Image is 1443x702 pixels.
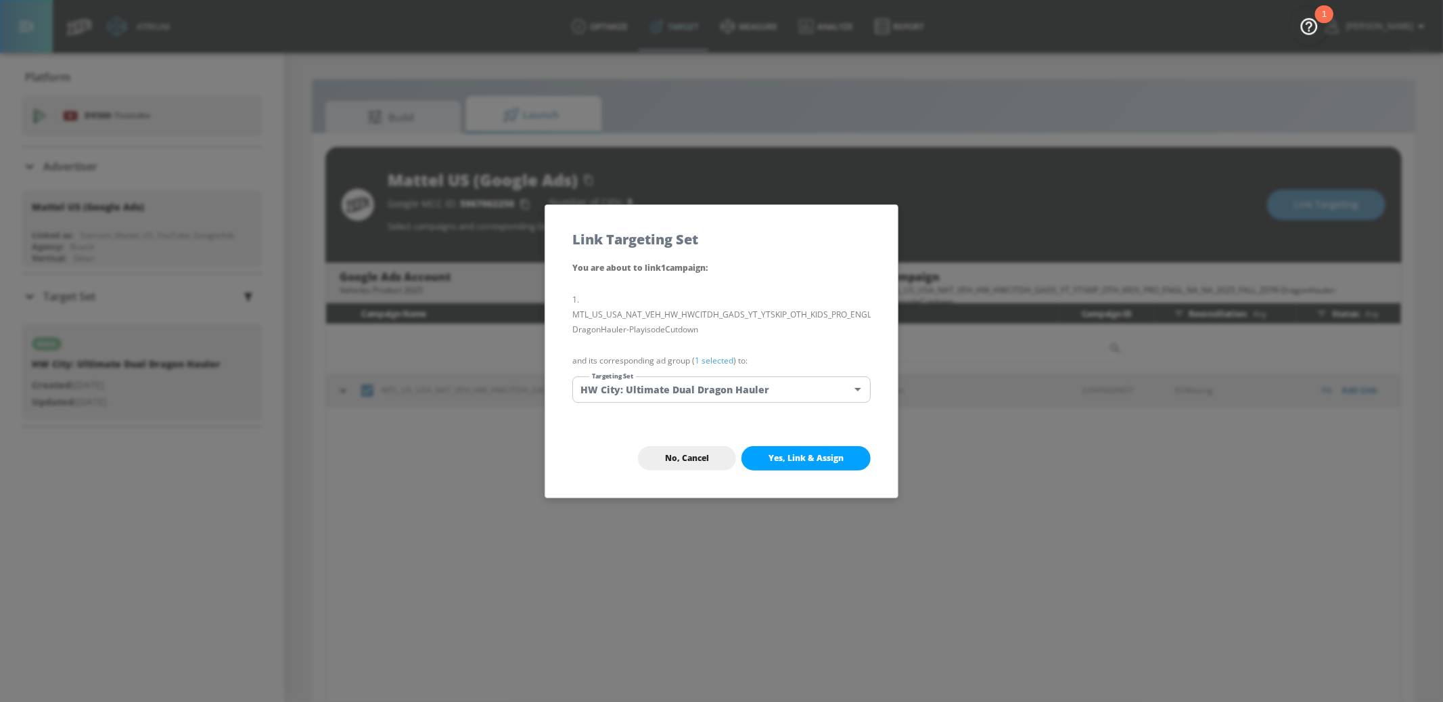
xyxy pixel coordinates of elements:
[741,446,871,470] button: Yes, Link & Assign
[572,260,871,276] p: You are about to link 1 campaign :
[1322,14,1327,32] div: 1
[572,353,871,368] p: and its corresponding ad group ( ) to:
[572,376,871,403] div: HW City: Ultimate Dual Dragon Hauler
[665,453,709,464] span: No, Cancel
[572,232,698,246] h5: Link Targeting Set
[638,446,736,470] button: No, Cancel
[769,453,844,464] span: Yes, Link & Assign
[1290,7,1328,45] button: Open Resource Center, 1 new notification
[695,355,733,366] a: 1 selected
[572,292,871,337] li: MTL_US_USA_NAT_VEH_HW_HWCITDH_GADS_YT_YTSKIP_OTH_KIDS_PRO_ENGL_NA_NA_2025_FALL_ZEFR-DragonHauler-...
